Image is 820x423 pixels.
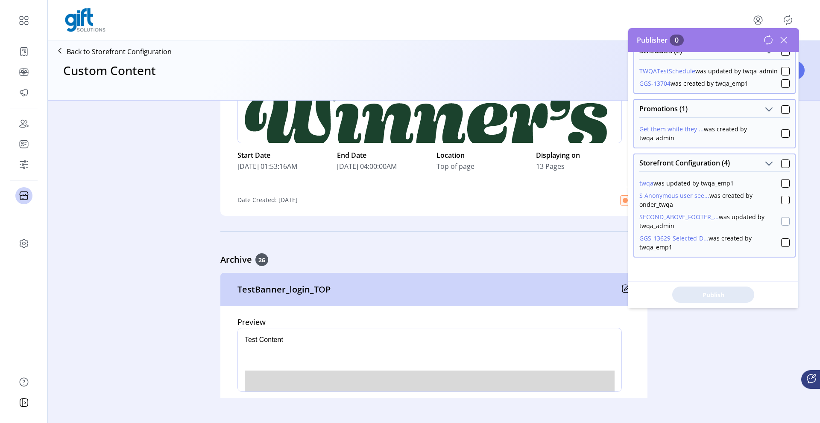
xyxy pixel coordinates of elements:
span: 26 [255,253,268,266]
body: Rich Text Area. Press ALT-0 for help. [7,7,377,101]
div: Test Content [7,7,377,16]
div: was updated by twqa_admin [639,212,781,230]
img: logo [65,8,105,32]
button: Promotions (1) [763,103,775,115]
body: Rich Text Area. Press ALT-0 for help. [7,7,377,16]
h3: Custom Content [63,61,156,79]
body: Rich Text Area. Press ALT-0 for help. [7,7,377,122]
div: was updated by twqa_admin [639,67,778,75]
span: This is for Recipeint Detail and Thank You Page [196,8,343,15]
button: Publisher Panel [781,13,795,27]
h2: Custom Content API - Retrieve different custom content for all users and registered users [7,9,377,23]
span: 1 This is for Specific Page Balance and User Register UI [109,8,369,24]
button: GGS-13629-Selected-D... [639,234,709,243]
body: Rich Text Area. Press ALT-0 for help. [7,7,377,44]
span: Feature Custom Content [255,8,330,15]
p: Archive [220,253,255,266]
button: Get them while they ... [639,125,704,133]
span: This is for Login Recipient Detail and Shopping Card [189,8,348,15]
pre: Custom Content API - Retrieve custom content for registered users only on specific pages (Recipie... [7,7,377,14]
h5: Preview [237,316,266,328]
button: GGS-13704 [639,79,671,88]
span: [DATE] 01:53:16AM [237,161,297,171]
button: SECOND_ABOVE_FOOTER_... [639,212,719,221]
span: Shopping Card Content [254,8,325,15]
body: Rich Text Area. Press ALT-0 for help. [7,7,377,67]
span: Above Footer [7,8,48,15]
button: twqa [639,179,653,188]
div: was created by twqa_admin [639,125,781,142]
span: Retrieve custom content for registered users only on specific pages (Recipient Detail Page) [134,7,438,14]
div: was updated by twqa_emp1 [639,179,734,188]
body: Rich Text Area. Press ALT-0 for help. [7,7,377,103]
span: Thank You Page Banner [221,8,295,15]
span: 0 [670,35,684,46]
div: was created by onder_twqa [639,191,781,209]
span: Special For Checkout Page [220,8,303,15]
body: Rich Text Area. Press ALT-0 for help. [7,7,377,104]
button: menu [751,13,765,27]
span: 13 Pages [536,161,565,171]
button: S Anonymous user see... [639,191,709,200]
span: [DATE] 04:00:00AM [337,161,397,171]
body: Rich Text Area. Press ALT-0 for help. [7,7,377,70]
body: Rich Text Area. Press ALT-0 for help. [7,7,377,100]
span: Promotions (1) [639,105,688,112]
p: CLOVER [7,7,377,127]
body: Rich Text Area. Press ALT-0 for help. [7,7,377,127]
div: was created by twqa_emp1 [639,79,748,88]
p: Date Created: [DATE] [237,195,298,206]
label: Location [436,150,531,160]
button: Storefront Configuration (4) [763,158,775,170]
span: SECOND CONTENT [176,8,240,15]
div: was created by twqa_emp1 [639,234,781,252]
p: Test content_GK [7,23,377,122]
span: Publisher [637,35,684,45]
button: TWQATestSchedule [639,67,695,75]
body: Rich Text Area. Press ALT-0 for help. [7,7,377,71]
body: Rich Text Area. Press ALT-0 for help. [7,7,377,114]
label: End Date [337,150,431,160]
body: Rich Text Area. Press ALT-0 for help. [7,9,377,113]
span: This is for Just for Choose Design [182,8,284,15]
p: TestBanner_login_TOP [237,283,331,296]
p: Back to Storefront Configuration [67,46,172,57]
span: Top of page [436,161,474,171]
a: [DOMAIN_NAME] [7,8,61,15]
body: Rich Text Area. Press ALT-0 for help. [7,7,377,107]
body: Rich Text Area. Press ALT-0 for help. [7,7,377,93]
span: Storefront Configuration (4) [639,159,730,166]
body: Rich Text Area. Press ALT-0 for help. [7,7,377,184]
body: Rich Text Area. Press ALT-0 for help. [7,7,377,107]
label: Start Date [237,150,332,160]
span: This Is for Register User Banner At The Thank You Page [75,8,376,24]
a: Check For Manage Card [112,15,170,43]
label: Displaying on [536,150,630,160]
body: Rich Text Area. Press ALT-0 for help. [7,7,377,87]
td: Activate or reload cards by uploading a CSV or TXT file extension. [156,7,254,50]
span: Happy Birhday [7,9,37,14]
span: Schedules (2) [639,47,682,54]
body: Rich Text Area. Press ALT-0 for help. [7,7,377,94]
